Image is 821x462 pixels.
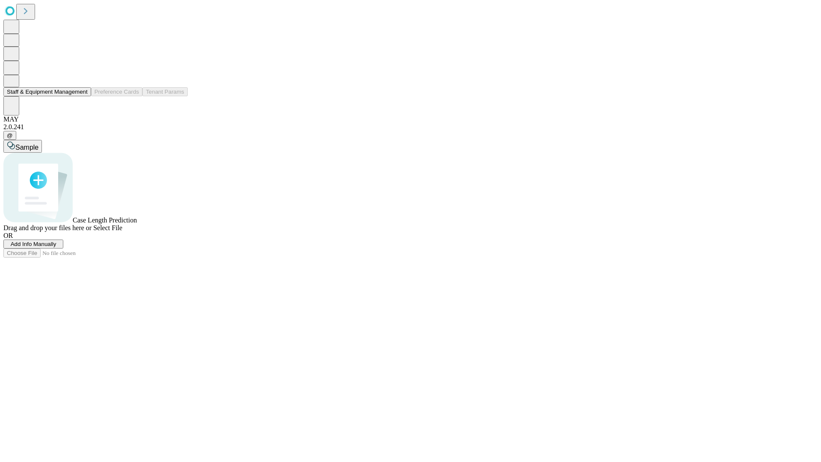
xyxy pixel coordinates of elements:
span: Drag and drop your files here or [3,224,92,231]
span: Sample [15,144,38,151]
button: @ [3,131,16,140]
button: Add Info Manually [3,240,63,249]
div: MAY [3,115,818,123]
span: Select File [93,224,122,231]
span: Add Info Manually [11,241,56,247]
button: Staff & Equipment Management [3,87,91,96]
div: 2.0.241 [3,123,818,131]
button: Preference Cards [91,87,142,96]
span: Case Length Prediction [73,216,137,224]
span: OR [3,232,13,239]
button: Sample [3,140,42,153]
span: @ [7,132,13,139]
button: Tenant Params [142,87,188,96]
